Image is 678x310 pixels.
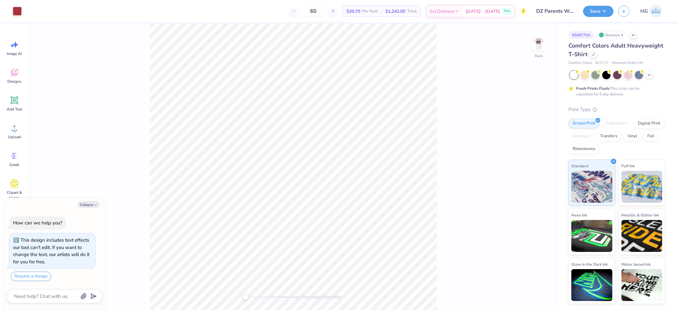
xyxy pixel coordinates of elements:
span: Per Item [362,8,378,15]
div: Transfers [596,132,621,141]
img: Standard [571,171,613,203]
span: $20.70 [347,8,360,15]
span: Neon Ink [571,212,587,218]
div: # 508779A [568,31,594,39]
img: Glow in the Dark Ink [571,269,613,301]
div: How can we help you? [13,220,62,226]
input: – – [301,5,326,17]
span: Greek [10,162,19,167]
div: Back [535,53,543,59]
img: Back [532,37,545,50]
button: Save [583,6,613,17]
div: Revision 4 [597,31,627,39]
div: Foil [643,132,658,141]
div: Accessibility label [242,294,249,300]
span: Free [504,9,510,13]
div: Embroidery [601,119,632,128]
span: Designs [7,79,21,84]
div: This color can be expedited for 5 day delivery. [576,86,655,97]
span: Comfort Colors Adult Heavyweight T-Shirt [568,42,663,58]
span: Metallic & Glitter Ink [621,212,659,218]
span: Glow in the Dark Ink [571,261,608,268]
div: Applique [568,132,594,141]
button: Collapse [78,201,99,208]
span: Add Text [7,107,22,112]
button: Request a change [11,272,51,281]
img: Puff Ink [621,171,663,203]
div: Vinyl [623,132,641,141]
img: Neon Ink [571,220,613,252]
span: Standard [571,163,588,169]
span: Est. Delivery [430,8,454,15]
span: Upload [8,134,21,140]
img: Metallic & Glitter Ink [621,220,663,252]
div: Print Type [568,106,665,113]
span: Comfort Colors [568,60,592,66]
span: Clipart & logos [4,190,25,200]
a: MG [637,5,665,18]
span: Image AI [7,51,22,56]
div: Rhinestones [568,144,599,154]
span: [DATE] - [DATE] [466,8,500,15]
div: This design includes text effects our tool can't edit. If you want to change the text, our artist... [13,237,89,265]
img: Mary Grace [650,5,662,18]
strong: Fresh Prints Flash: [576,86,610,91]
span: Water based Ink [621,261,651,268]
span: Minimum Order: 24 + [612,60,644,66]
div: Screen Print [568,119,599,128]
span: $1,242.00 [385,8,405,15]
span: Total [407,8,417,15]
input: Untitled Design [531,5,578,18]
span: Puff Ink [621,163,635,169]
div: Digital Print [634,119,665,128]
span: # C1717 [595,60,609,66]
span: MG [640,8,648,15]
img: Water based Ink [621,269,663,301]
